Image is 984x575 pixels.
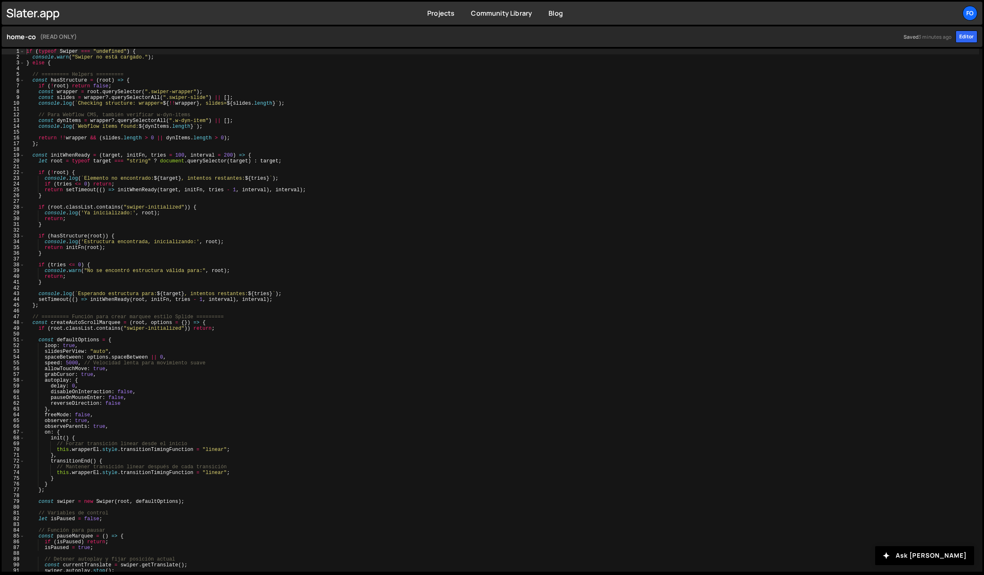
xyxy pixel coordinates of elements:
a: Community Library [471,9,532,18]
div: 60 [2,389,25,395]
div: 56 [2,366,25,372]
div: 12 [2,112,25,118]
div: 79 [2,499,25,505]
div: 62 [2,401,25,406]
div: 51 [2,337,25,343]
div: 85 [2,533,25,539]
div: 24 [2,181,25,187]
div: 26 [2,193,25,199]
div: 31 [2,222,25,228]
div: 76 [2,481,25,487]
div: 73 [2,464,25,470]
div: 30 [2,216,25,222]
div: 41 [2,279,25,285]
div: Saved [899,33,951,40]
div: 46 [2,308,25,314]
div: 28 [2,204,25,210]
div: 77 [2,487,25,493]
a: Blog [548,9,563,18]
div: 52 [2,343,25,349]
div: 64 [2,412,25,418]
div: 22 [2,170,25,176]
div: 37 [2,256,25,262]
div: 17 [2,141,25,147]
div: 34 [2,239,25,245]
div: 75 [2,476,25,481]
div: 86 [2,539,25,545]
a: Editor [956,31,977,43]
div: 35 [2,245,25,251]
div: 78 [2,493,25,499]
div: 68 [2,435,25,441]
div: 45 [2,303,25,308]
div: 44 [2,297,25,303]
div: 33 [2,233,25,239]
div: 13 [2,118,25,124]
div: 57 [2,372,25,378]
small: (READ ONLY) [40,32,77,42]
div: 50 [2,331,25,337]
div: 83 [2,522,25,528]
div: 55 [2,360,25,366]
div: 61 [2,395,25,401]
div: 88 [2,551,25,556]
div: 8 [2,89,25,95]
div: 72 [2,458,25,464]
div: 71 [2,453,25,458]
div: 66 [2,424,25,429]
div: 70 [2,447,25,453]
div: 4 [2,66,25,72]
div: 25 [2,187,25,193]
div: 74 [2,470,25,476]
div: 90 [2,562,25,568]
div: 89 [2,556,25,562]
div: 87 [2,545,25,551]
div: 16 [2,135,25,141]
div: 54 [2,354,25,360]
div: 15 [2,129,25,135]
div: 84 [2,528,25,533]
div: 81 [2,510,25,516]
div: 1 [2,49,25,54]
div: 63 [2,406,25,412]
div: 11 [2,106,25,112]
a: fo [963,6,977,21]
button: Ask [PERSON_NAME] [875,546,974,565]
div: 67 [2,429,25,435]
div: 43 [2,291,25,297]
div: 36 [2,251,25,256]
div: 20 [2,158,25,164]
div: 91 [2,568,25,574]
div: 40 [2,274,25,279]
div: 9 [2,95,25,101]
div: 6 [2,77,25,83]
div: 39 [2,268,25,274]
h1: home-co [7,32,951,42]
div: 38 [2,262,25,268]
div: 48 [2,320,25,326]
div: 10 [2,101,25,106]
div: 82 [2,516,25,522]
div: 5 [2,72,25,77]
div: 32 [2,228,25,233]
div: 80 [2,505,25,510]
div: 69 [2,441,25,447]
div: 47 [2,314,25,320]
div: 21 [2,164,25,170]
div: 27 [2,199,25,204]
a: Projects [427,9,454,18]
div: 3 [2,60,25,66]
div: 59 [2,383,25,389]
div: 23 [2,176,25,181]
div: 65 [2,418,25,424]
div: 42 [2,285,25,291]
div: 29 [2,210,25,216]
div: 3 minutes ago [918,33,951,40]
div: 53 [2,349,25,354]
div: 2 [2,54,25,60]
div: 49 [2,326,25,331]
div: 19 [2,153,25,158]
div: 58 [2,378,25,383]
div: 7 [2,83,25,89]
